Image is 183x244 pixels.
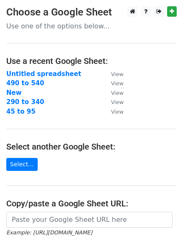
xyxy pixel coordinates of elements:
a: Untitled spreadsheet [6,70,81,78]
a: 290 to 340 [6,98,44,106]
a: 490 to 540 [6,79,44,87]
a: View [103,98,124,106]
small: View [111,90,124,96]
input: Paste your Google Sheet URL here [6,212,173,228]
a: View [103,79,124,87]
a: View [103,89,124,97]
h4: Select another Google Sheet: [6,142,177,152]
a: New [6,89,22,97]
a: View [103,70,124,78]
p: Use one of the options below... [6,22,177,30]
small: Example: [URL][DOMAIN_NAME] [6,229,92,236]
small: View [111,99,124,105]
h4: Copy/paste a Google Sheet URL: [6,198,177,208]
h4: Use a recent Google Sheet: [6,56,177,66]
a: Select... [6,158,38,171]
iframe: Chat Widget [141,204,183,244]
small: View [111,80,124,86]
small: View [111,71,124,77]
small: View [111,109,124,115]
h3: Choose a Google Sheet [6,6,177,18]
a: View [103,108,124,115]
a: 45 to 95 [6,108,36,115]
